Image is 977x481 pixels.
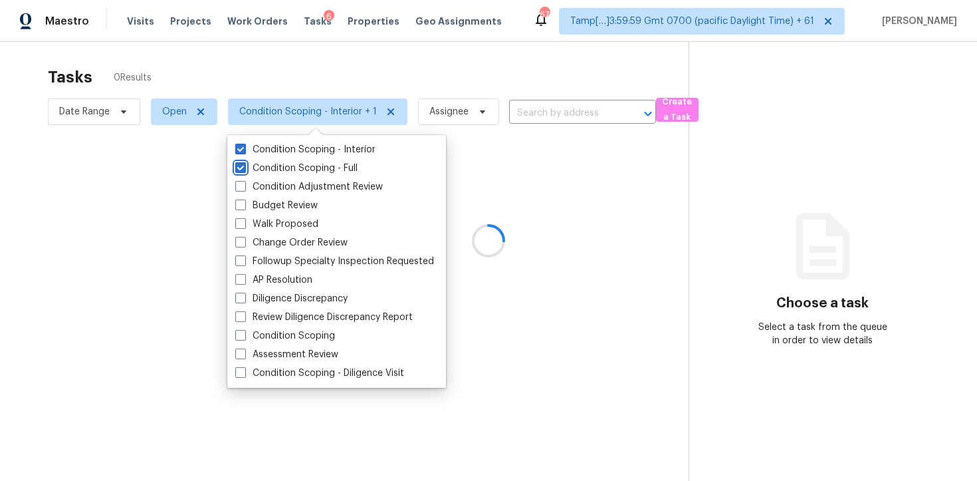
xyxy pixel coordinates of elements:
label: Diligence Discrepancy [235,292,348,305]
div: 674 [540,8,549,21]
div: 6 [324,10,334,23]
label: Condition Scoping - Interior [235,143,376,156]
label: Budget Review [235,199,318,212]
label: Condition Scoping - Diligence Visit [235,367,404,380]
label: Change Order Review [235,236,348,249]
label: Followup Specialty Inspection Requested [235,255,434,268]
label: Condition Scoping - Full [235,162,358,175]
label: Assessment Review [235,348,338,361]
label: Condition Scoping [235,329,335,343]
label: Walk Proposed [235,218,318,231]
label: Review Diligence Discrepancy Report [235,311,413,324]
label: Condition Adjustment Review [235,180,383,194]
label: AP Resolution [235,273,312,287]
